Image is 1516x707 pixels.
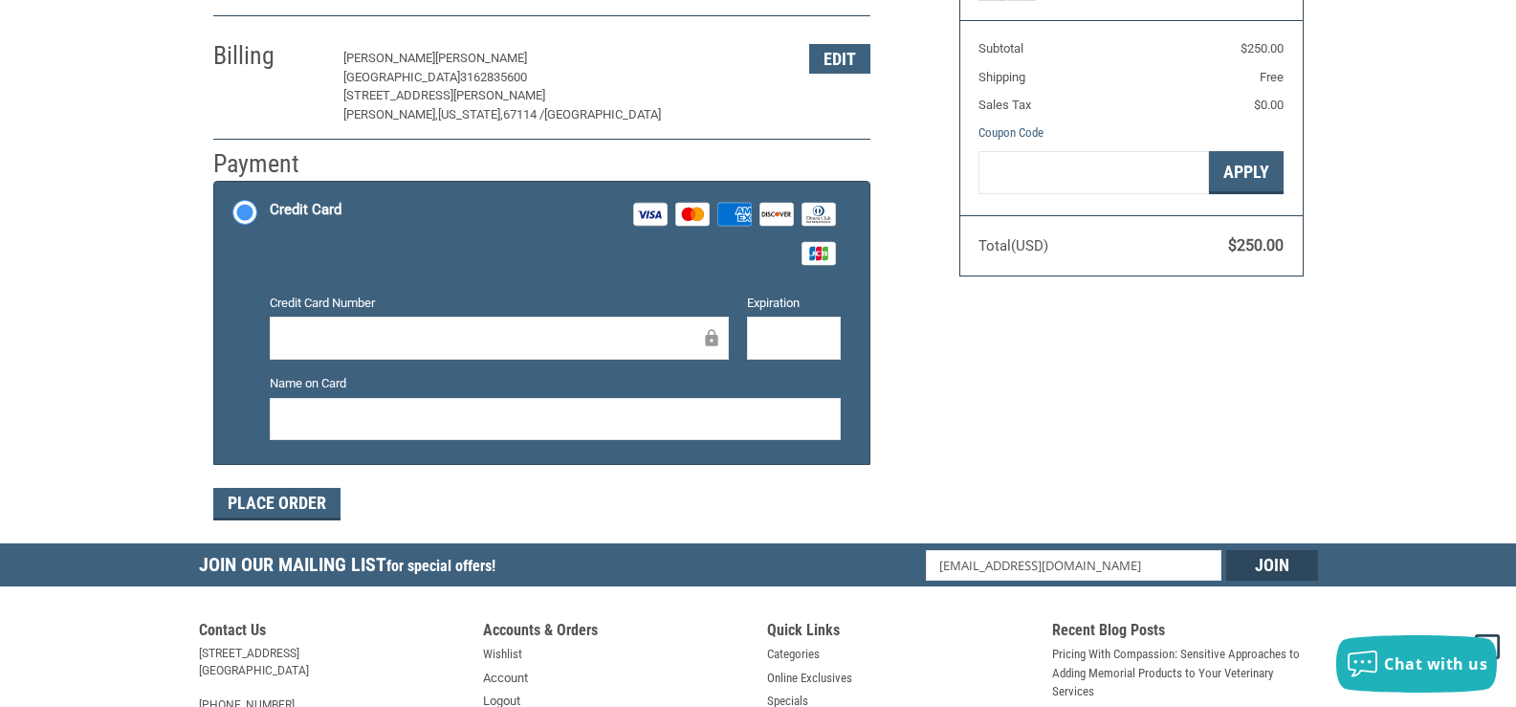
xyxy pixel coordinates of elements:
h5: Accounts & Orders [483,621,749,645]
h5: Quick Links [767,621,1033,645]
span: Sales Tax [978,98,1031,112]
a: Coupon Code [978,125,1044,140]
span: Total (USD) [978,237,1048,254]
label: Name on Card [270,374,841,393]
input: Join [1226,550,1318,581]
button: Place Order [213,488,341,520]
span: Free [1260,70,1284,84]
a: Pricing With Compassion: Sensitive Approaches to Adding Memorial Products to Your Veterinary Serv... [1052,645,1318,701]
h2: Payment [213,148,325,180]
h5: Recent Blog Posts [1052,621,1318,645]
button: Chat with us [1336,635,1497,693]
label: Credit Card Number [270,294,729,313]
a: Wishlist [483,645,522,664]
span: Subtotal [978,41,1023,55]
span: [PERSON_NAME] [343,51,435,65]
span: $250.00 [1228,236,1284,254]
input: Gift Certificate or Coupon Code [978,151,1209,194]
span: 3162835600 [460,70,527,84]
label: Expiration [747,294,841,313]
a: Account [483,669,528,688]
span: [PERSON_NAME], [343,107,438,122]
span: $0.00 [1254,98,1284,112]
div: Credit Card [270,194,341,226]
h5: Join Our Mailing List [199,543,505,592]
a: Online Exclusives [767,669,852,688]
span: [STREET_ADDRESS][PERSON_NAME] [343,88,545,102]
a: Categories [767,645,820,664]
span: $250.00 [1241,41,1284,55]
button: Edit [809,44,870,74]
span: Chat with us [1384,653,1487,674]
span: for special offers! [386,557,495,575]
span: [GEOGRAPHIC_DATA] [544,107,661,122]
span: Shipping [978,70,1025,84]
button: Apply [1209,151,1284,194]
input: Email [926,550,1221,581]
span: [US_STATE], [438,107,503,122]
span: [PERSON_NAME] [435,51,527,65]
span: 67114 / [503,107,544,122]
h2: Billing [213,40,325,72]
h5: Contact Us [199,621,465,645]
span: [GEOGRAPHIC_DATA] [343,70,460,84]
